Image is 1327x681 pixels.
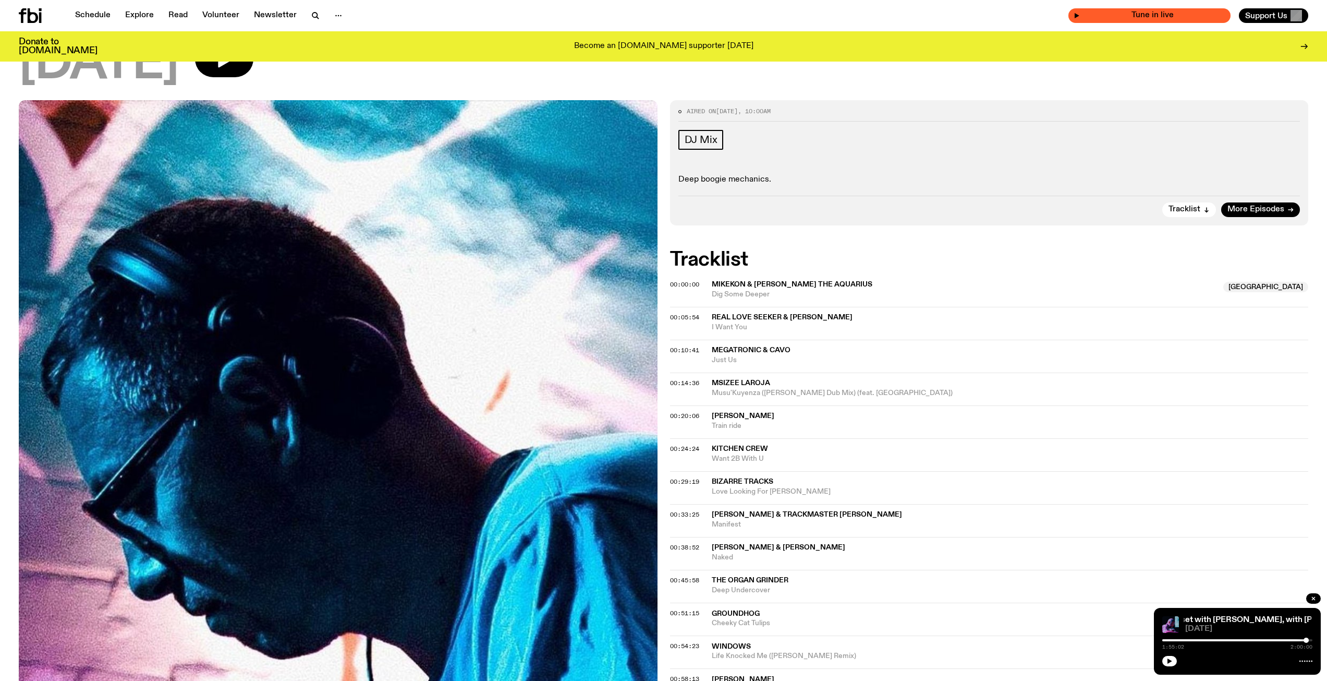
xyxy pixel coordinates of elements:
span: 2:00:00 [1291,644,1312,650]
span: Life Knocked Me ([PERSON_NAME] Remix) [712,651,1309,661]
span: Train ride [712,421,1309,431]
span: More Episodes [1227,206,1284,213]
span: Msizee Laroja [712,379,770,387]
a: Explore [119,8,160,23]
h3: Donate to [DOMAIN_NAME] [19,38,98,55]
span: [DATE] [716,107,738,115]
span: Musu'Kuyenza ([PERSON_NAME] Dub Mix) (feat. [GEOGRAPHIC_DATA]) [712,388,1309,398]
button: 00:45:58 [670,578,699,583]
span: [PERSON_NAME] [712,412,774,420]
button: 00:20:06 [670,413,699,419]
span: 00:10:41 [670,346,699,354]
span: [GEOGRAPHIC_DATA] [1223,282,1308,292]
span: Tune in live [1080,11,1225,19]
span: Real Love Seeker & [PERSON_NAME] [712,314,853,321]
button: 00:24:24 [670,446,699,452]
span: Mikekon & [PERSON_NAME] The Aquarius [712,281,872,288]
span: Want 2B With U [712,454,1309,464]
span: 00:45:58 [670,576,699,584]
span: 00:33:25 [670,510,699,519]
button: On AirSunset with Bare NecessitiesTune in live [1068,8,1231,23]
span: 00:24:24 [670,445,699,453]
span: DJ Mix [685,134,717,146]
button: 00:51:15 [670,611,699,616]
span: Just Us [712,355,1309,365]
span: Naked [712,553,1309,563]
span: [DATE] [19,41,178,88]
span: Support Us [1245,11,1287,20]
button: 00:33:25 [670,512,699,518]
button: Tracklist [1162,202,1216,217]
button: 00:29:19 [670,479,699,485]
span: Dig Some Deeper [712,290,1218,300]
span: [PERSON_NAME] & [PERSON_NAME] [712,544,845,551]
p: Deep boogie mechanics. [678,175,1300,185]
a: Read [162,8,194,23]
button: Support Us [1239,8,1308,23]
span: [PERSON_NAME] & Trackmaster [PERSON_NAME] [712,511,902,518]
a: DJ Mix [678,130,724,150]
span: I Want You [712,322,1309,332]
span: 00:00:00 [670,280,699,289]
span: 00:14:36 [670,379,699,387]
span: Megatronic & Cavo [712,347,790,354]
a: Schedule [69,8,117,23]
button: 00:54:23 [670,643,699,649]
span: Cheeky Cat Tulips [712,618,1309,628]
span: Kitchen Crew [712,445,768,452]
span: 1:55:02 [1162,644,1184,650]
span: , 10:00am [738,107,771,115]
span: 00:05:54 [670,313,699,321]
span: 00:54:23 [670,642,699,650]
span: The Organ Grinder [712,577,788,584]
span: 00:20:06 [670,412,699,420]
span: Deep Undercover [712,586,1309,595]
button: 00:05:54 [670,315,699,320]
span: Windows [712,643,751,650]
span: 00:38:52 [670,543,699,552]
span: Love Looking For [PERSON_NAME] [712,487,1309,497]
span: Manifest [712,520,1309,530]
button: 00:10:41 [670,348,699,353]
a: Newsletter [248,8,303,23]
span: 00:29:19 [670,477,699,486]
button: 00:38:52 [670,545,699,551]
p: Become an [DOMAIN_NAME] supporter [DATE] [574,42,753,51]
button: 00:14:36 [670,380,699,386]
span: Groundhog [712,610,760,617]
a: More Episodes [1221,202,1300,217]
span: Aired on [687,107,716,115]
h2: Tracklist [670,250,1309,269]
span: Bizarre Tracks [712,478,773,485]
span: [DATE] [1185,625,1312,633]
button: 00:00:00 [670,282,699,288]
span: Tracklist [1168,206,1200,213]
span: 00:51:15 [670,609,699,617]
a: Volunteer [196,8,246,23]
